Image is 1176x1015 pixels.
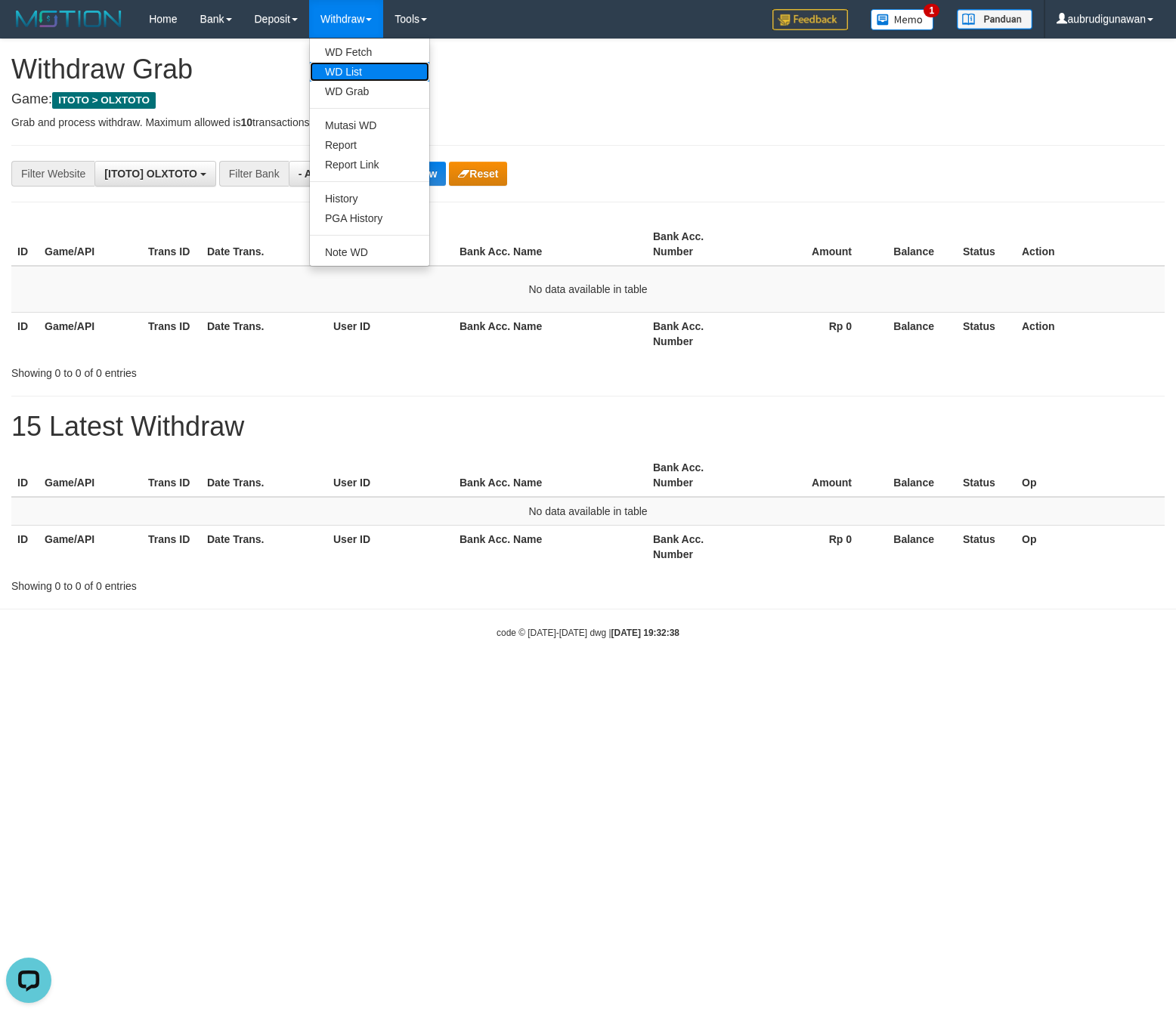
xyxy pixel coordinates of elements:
th: Status [957,526,1016,569]
th: Bank Acc. Name [453,223,647,266]
a: History [310,189,429,208]
a: WD List [310,62,429,82]
th: Balance [874,454,957,497]
h4: Game: [11,92,1165,107]
th: Action [1016,223,1165,266]
th: ID [11,454,39,497]
th: Game/API [39,454,142,497]
th: Rp 0 [750,526,874,569]
th: Game/API [39,312,142,355]
a: Note WD [310,242,429,262]
h1: 15 Latest Withdraw [11,412,1165,442]
th: Bank Acc. Number [647,223,750,266]
th: Trans ID [142,223,201,266]
th: Balance [874,526,957,569]
img: panduan.png [957,9,1032,29]
small: code © [DATE]-[DATE] dwg | [497,628,679,638]
th: Game/API [39,526,142,569]
img: Button%20Memo.svg [871,9,934,30]
div: Filter Website [11,161,94,187]
th: Date Trans. [201,223,327,266]
a: WD Grab [310,82,429,101]
td: No data available in table [11,497,1165,526]
th: Op [1016,526,1165,569]
th: Trans ID [142,312,201,355]
th: Balance [874,223,957,266]
th: Action [1016,312,1165,355]
img: Feedback.jpg [772,9,848,30]
th: Game/API [39,223,142,266]
button: - ALL - [289,161,350,187]
th: Date Trans. [201,312,327,355]
th: Trans ID [142,454,201,497]
div: Showing 0 to 0 of 0 entries [11,359,478,381]
th: ID [11,223,39,266]
th: User ID [327,454,453,497]
th: Status [957,223,1016,266]
h1: Withdraw Grab [11,54,1165,85]
strong: 10 [240,116,252,128]
span: - ALL - [299,168,332,180]
th: Bank Acc. Name [453,454,647,497]
div: Showing 0 to 0 of 0 entries [11,572,478,594]
td: No data available in table [11,266,1165,313]
th: Bank Acc. Name [453,526,647,569]
p: Grab and process withdraw. Maximum allowed is transactions. [11,115,1165,130]
th: Bank Acc. Number [647,312,750,355]
strong: [DATE] 19:32:38 [611,628,679,638]
button: [ITOTO] OLXTOTO [94,161,216,187]
th: Date Trans. [201,454,327,497]
th: Amount [750,454,874,497]
a: WD Fetch [310,42,429,62]
th: Rp 0 [750,312,874,355]
th: Bank Acc. Number [647,526,750,569]
th: Status [957,312,1016,355]
th: User ID [327,526,453,569]
th: Date Trans. [201,526,327,569]
th: ID [11,312,39,355]
span: [ITOTO] OLXTOTO [104,168,197,180]
span: 1 [924,4,939,17]
th: Trans ID [142,526,201,569]
th: Bank Acc. Name [453,312,647,355]
button: Reset [449,162,507,186]
button: Open LiveChat chat widget [6,6,51,51]
a: Report [310,135,429,155]
div: Filter Bank [219,161,289,187]
img: MOTION_logo.png [11,8,126,30]
th: Bank Acc. Number [647,454,750,497]
th: ID [11,526,39,569]
a: PGA History [310,208,429,228]
a: Mutasi WD [310,116,429,135]
span: ITOTO > OLXTOTO [52,92,156,109]
th: Amount [750,223,874,266]
th: Status [957,454,1016,497]
th: Op [1016,454,1165,497]
th: Balance [874,312,957,355]
a: Report Link [310,155,429,174]
th: User ID [327,312,453,355]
